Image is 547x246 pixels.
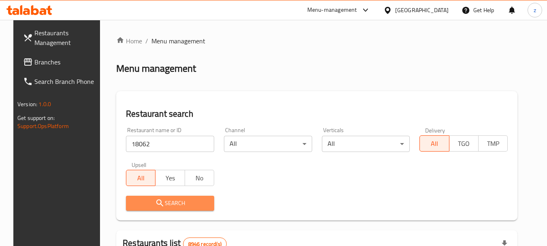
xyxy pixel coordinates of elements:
button: TGO [449,135,479,152]
div: [GEOGRAPHIC_DATA] [395,6,449,15]
span: No [188,172,211,184]
a: Search Branch Phone [17,72,105,91]
h2: Restaurant search [126,108,508,120]
div: Menu-management [307,5,357,15]
span: Branches [34,57,98,67]
a: Branches [17,52,105,72]
span: Menu management [151,36,205,46]
span: Search Branch Phone [34,77,98,86]
h2: Menu management [116,62,196,75]
input: Search for restaurant name or ID.. [126,136,214,152]
button: All [126,170,155,186]
span: All [130,172,152,184]
a: Restaurants Management [17,23,105,52]
span: Yes [159,172,181,184]
span: TGO [453,138,475,150]
span: All [423,138,446,150]
button: TMP [478,135,508,152]
div: All [224,136,312,152]
div: All [322,136,410,152]
span: Get support on: [17,113,55,123]
button: Search [126,196,214,211]
span: TMP [482,138,504,150]
label: Delivery [425,127,445,133]
label: Upsell [132,162,147,167]
li: / [145,36,148,46]
button: Yes [155,170,185,186]
button: No [185,170,214,186]
span: Search [132,198,208,208]
span: Version: [17,99,37,109]
span: z [534,6,536,15]
a: Home [116,36,142,46]
span: 1.0.0 [38,99,51,109]
button: All [419,135,449,152]
a: Support.OpsPlatform [17,121,69,131]
span: Restaurants Management [34,28,98,47]
nav: breadcrumb [116,36,517,46]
